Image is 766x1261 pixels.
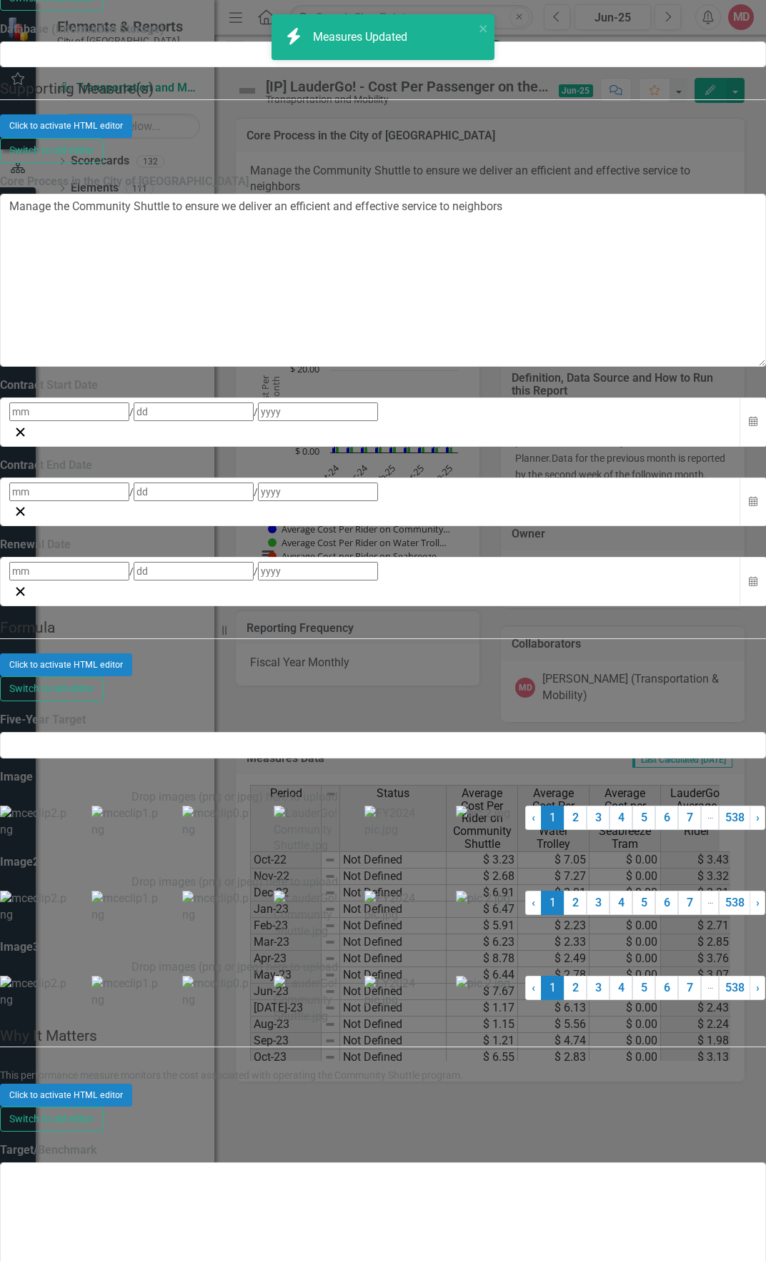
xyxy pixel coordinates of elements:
img: FY2024 pic.jpg [364,891,434,924]
a: 3 [587,976,610,1000]
img: LauderGo! Community Shuttle.jpg [274,976,344,1025]
button: close [479,20,489,36]
a: 2 [564,806,587,830]
div: Drop images (png or jpeg) here to upload [131,959,766,976]
div: Drop images (png or jpeg) here to upload [131,874,766,891]
span: / [254,565,258,577]
a: 3 [587,806,610,830]
span: ‹ [532,896,535,909]
img: mceclip1.png [91,806,161,839]
span: / [129,565,134,577]
a: 6 [655,891,678,915]
a: 4 [610,891,632,915]
a: 538 [719,976,750,1000]
span: › [756,981,760,994]
span: 1 [541,806,564,830]
a: 5 [632,891,655,915]
input: mm [9,562,129,580]
a: 2 [564,891,587,915]
input: yyyy [258,562,378,580]
a: 4 [610,806,632,830]
img: FY2024 pic.jpg [364,806,434,839]
input: dd [134,483,254,501]
a: 7 [678,891,701,915]
span: 1 [541,891,564,915]
img: LauderGo! Community Shuttle.jpg [274,806,344,855]
input: dd [134,402,254,421]
img: pic 2.jpg [456,976,510,992]
span: / [254,406,258,417]
span: › [756,896,760,909]
a: 7 [678,806,701,830]
input: mm [9,483,129,501]
input: yyyy [258,483,378,501]
input: dd [134,562,254,580]
a: 4 [610,976,632,1000]
img: pic 2.jpg [456,806,510,822]
a: 5 [632,976,655,1000]
img: mceclip1.png [91,891,161,924]
a: 538 [719,891,750,915]
span: / [129,486,134,498]
div: Drop images (png or jpeg) here to upload [131,789,766,806]
img: pic 2.jpg [456,891,510,907]
a: 3 [587,891,610,915]
img: mceclip1.png [91,976,161,1009]
a: 538 [719,806,750,830]
a: 7 [678,976,701,1000]
span: › [756,811,760,824]
img: mceclip0.png [182,976,252,1009]
a: 6 [655,976,678,1000]
img: FY2024 pic.jpg [364,976,434,1009]
img: mceclip0.png [182,891,252,924]
div: Measures Updated [313,29,411,46]
span: / [254,486,258,498]
img: mceclip0.png [182,806,252,839]
span: ‹ [532,811,535,824]
a: 2 [564,976,587,1000]
img: LauderGo! Community Shuttle.jpg [274,891,344,940]
a: 5 [632,806,655,830]
input: mm [9,402,129,421]
span: ‹ [532,981,535,994]
span: 1 [541,976,564,1000]
input: yyyy [258,402,378,421]
span: / [129,406,134,417]
a: 6 [655,806,678,830]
